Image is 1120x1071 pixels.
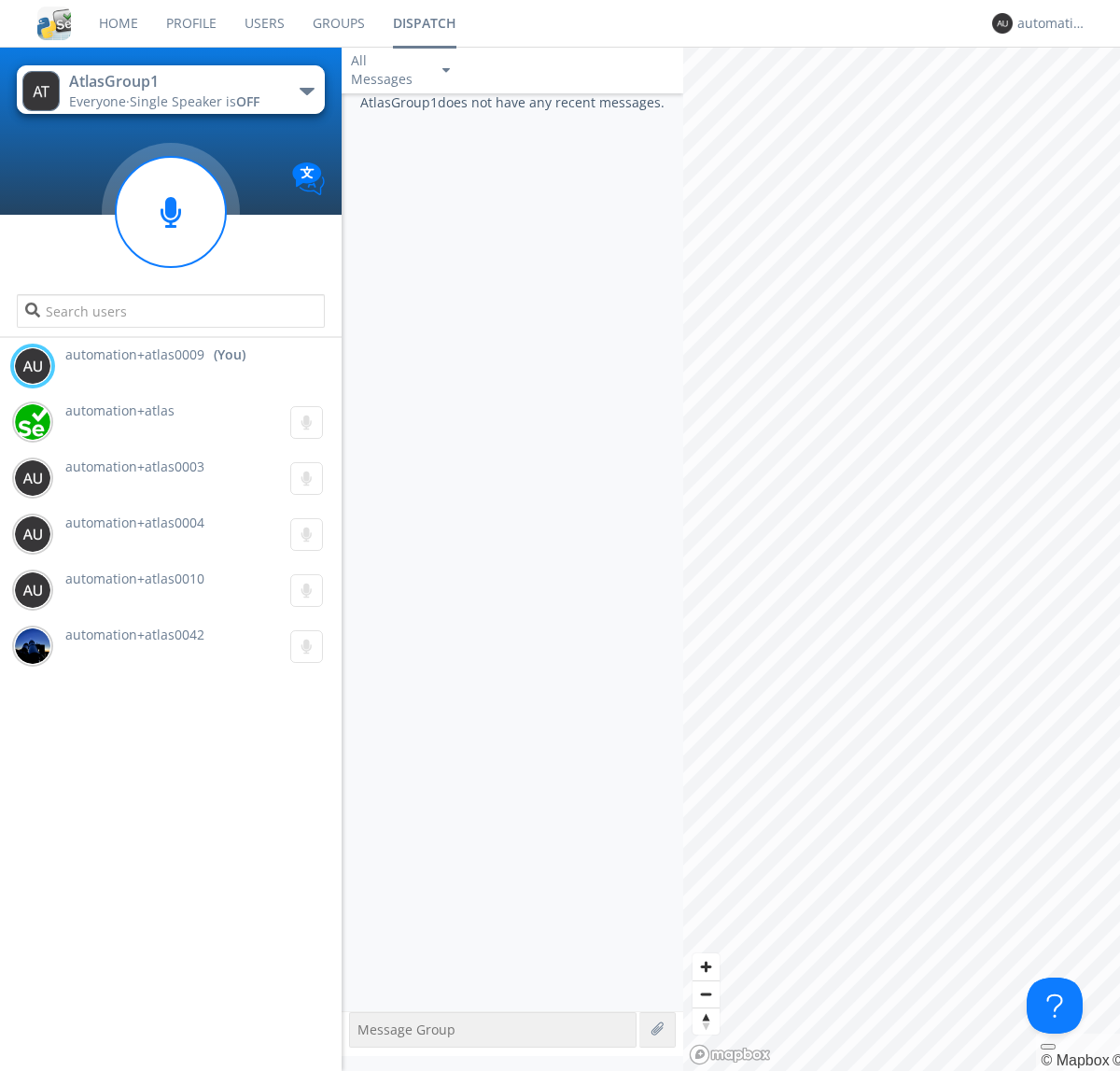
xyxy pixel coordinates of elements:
[14,459,51,497] img: 373638.png
[14,403,51,441] img: d2d01cd9b4174d08988066c6d424eccd
[1027,978,1083,1034] iframe: Toggle Customer Support
[1041,1044,1056,1050] button: Toggle attribution
[693,1008,720,1035] button: Reset bearing to north
[22,71,60,111] img: 373638.png
[14,571,51,609] img: 373638.png
[14,627,51,665] img: 83f8f150a1584157addb79e4ad2db4f0
[236,92,259,110] span: OFF
[17,65,324,114] button: AtlasGroup1Everyone·Single Speaker isOFF
[351,51,426,89] div: All Messages
[130,92,259,110] span: Single Speaker is
[65,514,204,531] span: automation+atlas0004
[65,570,204,587] span: automation+atlas0010
[442,68,450,73] img: caret-down-sm.svg
[65,626,204,643] span: automation+atlas0042
[14,515,51,553] img: 373638.png
[17,294,324,328] input: Search users
[37,7,71,40] img: cddb5a64eb264b2086981ab96f4c1ba7
[992,13,1013,34] img: 373638.png
[65,402,175,419] span: automation+atlas
[689,1044,771,1065] a: Mapbox logo
[69,92,279,111] div: Everyone ·
[342,93,683,1011] div: AtlasGroup1 does not have any recent messages.
[693,953,720,980] button: Zoom in
[292,162,325,195] img: Translation enabled
[1041,1052,1109,1068] a: Mapbox
[65,345,204,364] span: automation+atlas0009
[214,345,245,364] div: (You)
[14,347,51,385] img: 373638.png
[693,981,720,1008] span: Zoom out
[65,458,204,475] span: automation+atlas0003
[69,71,279,92] div: AtlasGroup1
[1017,14,1087,33] div: automation+atlas0009
[693,980,720,1008] button: Zoom out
